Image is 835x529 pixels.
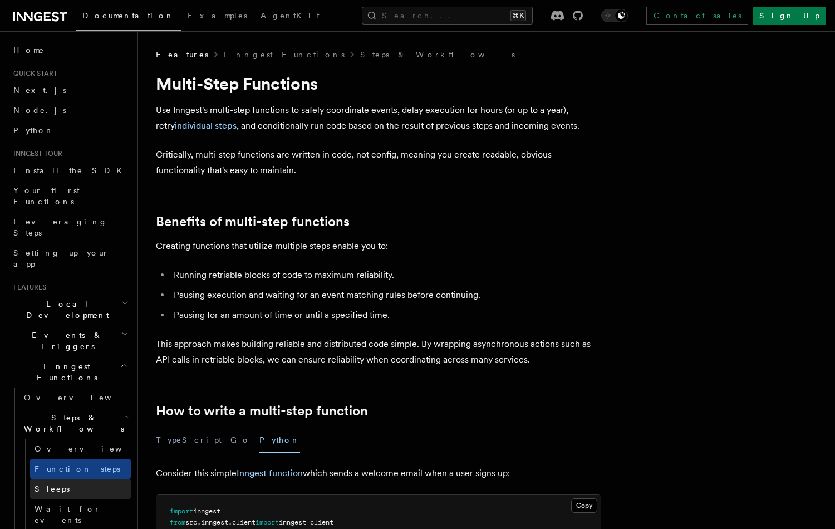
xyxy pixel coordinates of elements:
span: import [256,518,279,526]
button: TypeScript [156,428,222,453]
a: Inngest Functions [224,49,345,60]
span: Python [13,126,54,135]
button: Python [259,428,300,453]
span: Overview [24,393,139,402]
a: Node.js [9,100,131,120]
a: Benefits of multi-step functions [156,214,350,229]
a: How to write a multi-step function [156,403,368,419]
span: Node.js [13,106,66,115]
a: Sleeps [30,479,131,499]
span: Inngest Functions [9,361,120,383]
a: Setting up your app [9,243,131,274]
p: Critically, multi-step functions are written in code, not config, meaning you create readable, ob... [156,147,601,178]
a: AgentKit [254,3,326,30]
span: Setting up your app [13,248,109,268]
span: import [170,507,193,515]
a: Leveraging Steps [9,212,131,243]
span: Examples [188,11,247,20]
a: Sign Up [753,7,826,25]
a: Python [9,120,131,140]
span: Next.js [13,86,66,95]
li: Pausing execution and waiting for an event matching rules before continuing. [170,287,601,303]
button: Copy [571,498,597,513]
p: Consider this simple which sends a welcome email when a user signs up: [156,466,601,481]
span: from [170,518,185,526]
span: Install the SDK [13,166,129,175]
li: Pausing for an amount of time or until a specified time. [170,307,601,323]
span: Overview [35,444,149,453]
a: Contact sales [646,7,748,25]
span: Function steps [35,464,120,473]
span: Quick start [9,69,57,78]
a: Function steps [30,459,131,479]
a: Your first Functions [9,180,131,212]
a: Inngest function [237,468,303,478]
a: Home [9,40,131,60]
li: Running retriable blocks of code to maximum reliability. [170,267,601,283]
kbd: ⌘K [510,10,526,21]
button: Steps & Workflows [19,408,131,439]
span: Steps & Workflows [19,412,124,434]
span: Documentation [82,11,174,20]
a: Install the SDK [9,160,131,180]
span: Leveraging Steps [13,217,107,237]
button: Local Development [9,294,131,325]
a: Steps & Workflows [360,49,515,60]
span: Features [9,283,46,292]
span: Your first Functions [13,186,80,206]
a: Examples [181,3,254,30]
a: Next.js [9,80,131,100]
span: Events & Triggers [9,330,121,352]
h1: Multi-Step Functions [156,74,601,94]
span: inngest_client [279,518,333,526]
span: client [232,518,256,526]
span: src [185,518,197,526]
span: Home [13,45,45,56]
span: Wait for events [35,504,101,525]
button: Events & Triggers [9,325,131,356]
a: Overview [19,388,131,408]
a: Documentation [76,3,181,31]
span: AgentKit [261,11,320,20]
a: Overview [30,439,131,459]
span: inngest [201,518,228,526]
span: inngest [193,507,220,515]
button: Toggle dark mode [601,9,628,22]
button: Go [230,428,250,453]
span: . [197,518,201,526]
span: . [228,518,232,526]
span: Local Development [9,298,121,321]
a: individual steps [175,120,237,131]
p: Use Inngest's multi-step functions to safely coordinate events, delay execution for hours (or up ... [156,102,601,134]
span: Inngest tour [9,149,62,158]
p: Creating functions that utilize multiple steps enable you to: [156,238,601,254]
button: Inngest Functions [9,356,131,388]
span: Sleeps [35,484,70,493]
p: This approach makes building reliable and distributed code simple. By wrapping asynchronous actio... [156,336,601,368]
button: Search...⌘K [362,7,533,25]
span: Features [156,49,208,60]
